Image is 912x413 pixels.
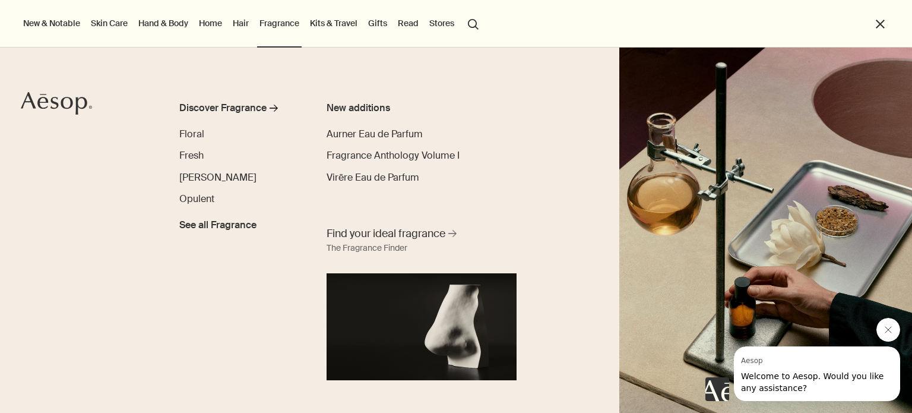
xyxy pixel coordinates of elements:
a: Gifts [366,15,389,31]
button: Open search [463,12,484,34]
div: Aesop says "Welcome to Aesop. Would you like any assistance?". Open messaging window to continue ... [705,318,900,401]
span: Aurner Eau de Parfum [327,128,423,140]
span: Floral [179,128,204,140]
a: Aurner Eau de Parfum [327,127,423,141]
a: See all Fragrance [179,213,256,232]
a: Hair [230,15,251,31]
a: Skin Care [88,15,130,31]
span: Fresh [179,149,204,162]
iframe: no content [705,377,729,401]
div: New additions [327,101,473,115]
a: [PERSON_NAME] [179,171,256,185]
button: Close the Menu [873,17,887,31]
div: Discover Fragrance [179,101,267,115]
svg: Aesop [21,92,92,115]
img: Plaster sculptures of noses resting on stone podiums and a wooden ladder. [619,48,912,413]
span: Find your ideal fragrance [327,226,445,241]
a: Read [395,15,421,31]
a: Fragrance Anthology Volume I [327,149,460,163]
a: Fresh [179,149,204,163]
span: Opulent [179,193,214,205]
a: Hand & Body [136,15,191,31]
div: The Fragrance Finder [327,241,407,256]
button: New & Notable [21,15,83,31]
iframe: Close message from Aesop [876,318,900,342]
iframe: Message from Aesop [734,346,900,401]
a: Kits & Travel [308,15,360,31]
span: Virēre Eau de Parfum [327,171,419,184]
a: Opulent [179,192,214,206]
a: Virēre Eau de Parfum [327,171,419,185]
a: Floral [179,127,204,141]
span: Woody [179,171,256,184]
a: Home [197,15,224,31]
a: Aesop [21,92,92,118]
span: See all Fragrance [179,218,256,232]
a: Find your ideal fragrance The Fragrance FinderA nose sculpture placed in front of black background [324,223,520,380]
a: Discover Fragrance [179,101,299,120]
a: Fragrance [257,15,302,31]
button: Stores [427,15,457,31]
span: Fragrance Anthology Volume I [327,149,460,162]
